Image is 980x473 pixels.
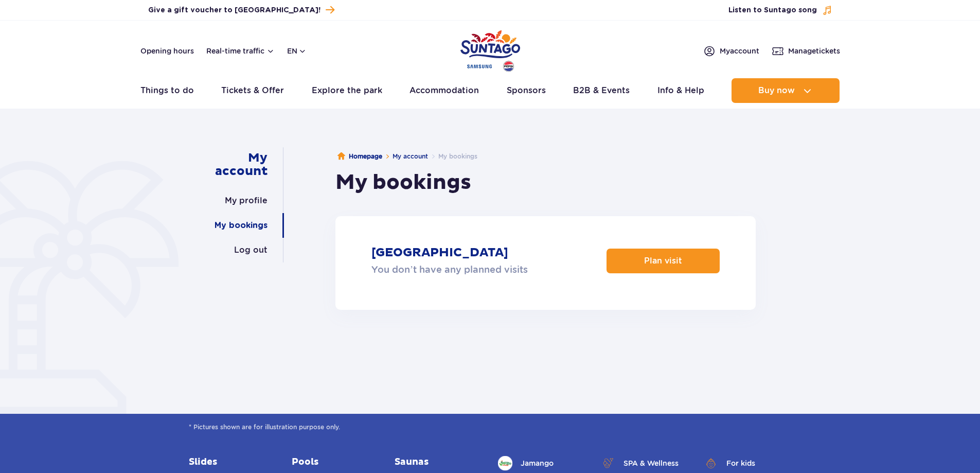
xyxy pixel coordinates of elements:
[393,152,428,160] a: My account
[189,422,791,432] span: * Pictures shown are for illustration purpose only.
[728,5,832,15] button: Listen to Suntago song
[215,213,268,238] a: My bookings
[772,45,840,57] a: Managetickets
[728,5,817,15] span: Listen to Suntago song
[573,78,630,103] a: B2B & Events
[498,456,585,470] a: Jamango
[292,456,379,468] a: Pools
[234,238,268,262] a: Log out
[460,26,520,73] a: Park of Poland
[788,46,840,56] span: Manage tickets
[428,151,477,162] li: My bookings
[732,78,840,103] button: Buy now
[601,456,688,470] a: SPA & Wellness
[507,78,546,103] a: Sponsors
[312,78,382,103] a: Explore the park
[148,3,334,17] a: Give a gift voucher to [GEOGRAPHIC_DATA]!
[140,46,194,56] a: Opening hours
[704,456,791,470] a: For kids
[335,170,471,196] h1: My bookings
[657,78,704,103] a: Info & Help
[758,86,795,95] span: Buy now
[371,245,508,260] p: [GEOGRAPHIC_DATA]
[206,47,275,55] button: Real-time traffic
[703,45,759,57] a: Myaccount
[140,78,194,103] a: Things to do
[644,256,682,266] p: Plan visit
[337,151,382,162] a: Homepage
[371,262,528,277] p: You don’t have any planned visits
[148,5,320,15] span: Give a gift voucher to [GEOGRAPHIC_DATA]!
[221,78,284,103] a: Tickets & Offer
[521,458,554,469] span: Jamango
[287,46,307,56] button: en
[201,147,268,182] a: My account
[189,456,276,468] a: Slides
[607,249,720,273] a: Plan visit
[395,456,482,468] a: Saunas
[720,46,759,56] span: My account
[409,78,479,103] a: Accommodation
[225,188,268,213] a: My profile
